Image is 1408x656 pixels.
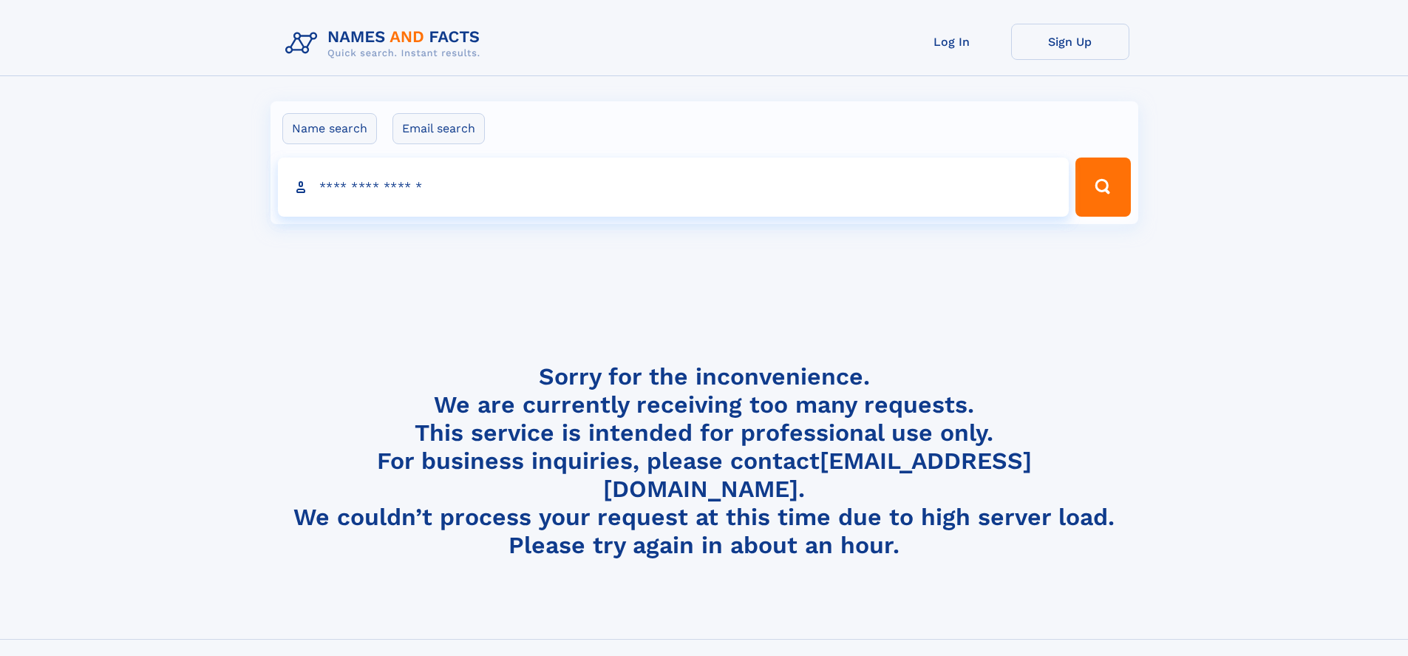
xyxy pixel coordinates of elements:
[278,158,1069,217] input: search input
[1075,158,1130,217] button: Search Button
[603,447,1032,503] a: [EMAIL_ADDRESS][DOMAIN_NAME]
[282,113,377,144] label: Name search
[392,113,485,144] label: Email search
[279,24,492,64] img: Logo Names and Facts
[279,362,1129,560] h4: Sorry for the inconvenience. We are currently receiving too many requests. This service is intend...
[1011,24,1129,60] a: Sign Up
[893,24,1011,60] a: Log In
